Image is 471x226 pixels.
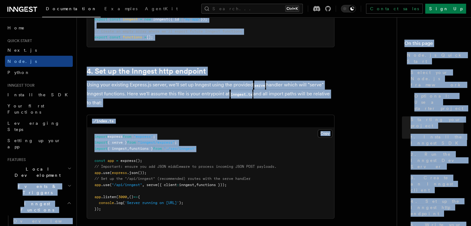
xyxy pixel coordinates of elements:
[120,159,136,163] span: express
[136,159,142,163] span: ();
[408,131,464,149] a: 1. Install the Inngest SDK
[196,183,227,187] span: functions }));
[104,6,137,11] span: Examples
[7,103,44,115] span: Your first Functions
[127,146,129,151] span: ,
[92,119,114,123] code: ./index.ts
[408,149,464,172] a: 2. Run the Inngest Dev Server
[107,146,127,151] span: { inngest
[123,35,142,39] span: functions
[112,183,142,187] span: "/api/inngest"
[414,93,464,111] span: Optional: Use a starter project
[5,157,26,162] span: Features
[107,159,114,163] span: app
[13,219,77,224] span: Overview
[7,70,30,75] span: Python
[129,146,153,151] span: functions }
[7,121,60,132] span: Leveraging Steps
[7,138,61,149] span: Setting up your app
[5,163,73,181] button: Local Development
[112,171,127,175] span: express
[411,198,464,217] span: 4. Set up the Inngest http endpoint
[408,196,464,219] a: 4. Set up the Inngest http endpoint
[5,89,73,100] a: Install the SDK
[144,35,146,39] span: =
[110,17,120,21] span: const
[138,195,140,199] span: {
[101,2,141,17] a: Examples
[146,183,157,187] span: serve
[153,17,168,21] span: Inngest
[138,140,175,145] span: "inngest/express"
[5,183,68,196] span: Events & Triggers
[5,181,73,198] button: Events & Triggers
[404,40,464,50] h4: On this page
[94,183,101,187] span: app
[94,164,277,169] span: // Important: ensure you add JSON middleware to process incoming JSON POST payloads.
[94,140,107,145] span: import
[7,92,72,97] span: Install the SDK
[408,172,464,196] a: 3. Create an Inngest client
[408,67,464,90] a: Select your Node.js framework
[107,134,123,139] span: express
[157,183,177,187] span: ({ client
[116,195,118,199] span: (
[5,56,73,67] a: Node.js
[110,183,112,187] span: (
[127,171,138,175] span: .json
[94,171,101,175] span: app
[5,135,73,152] a: Setting up your app
[94,134,107,139] span: import
[175,140,177,145] span: ;
[123,17,138,21] span: inngest
[179,17,181,21] span: :
[101,171,110,175] span: .use
[123,134,131,139] span: from
[142,183,144,187] span: ,
[5,166,68,178] span: Local Development
[87,67,206,76] a: 4. Set up the Inngest http endpoint
[101,183,110,187] span: .use
[125,201,179,205] span: 'Server running on [URL]'
[127,140,136,145] span: from
[42,2,101,17] a: Documentation
[101,195,116,199] span: .listen
[408,114,464,131] a: Starting your project
[318,129,332,137] button: Copy
[110,35,120,39] span: const
[94,146,107,151] span: import
[177,183,179,187] span: :
[407,52,464,64] span: Node.js Quick Start
[411,116,464,129] span: Starting your project
[133,134,153,139] span: "express"
[164,146,196,151] span: "./src/inngest"
[7,48,37,53] span: Next.js
[118,195,127,199] span: 3000
[144,17,151,21] span: new
[153,146,162,151] span: from
[425,4,466,14] a: Sign Up
[5,118,73,135] a: Leveraging Steps
[194,183,196,187] span: ,
[411,175,464,193] span: 3. Create an Inngest client
[285,6,299,12] kbd: Ctrl+K
[94,159,105,163] span: const
[411,69,464,88] span: Select your Node.js framework
[146,35,153,39] span: [];
[141,2,181,17] a: AgentKit
[127,195,129,199] span: ,
[153,134,155,139] span: ;
[411,134,464,146] span: 1. Install the Inngest SDK
[7,59,37,64] span: Node.js
[5,38,32,43] span: Quick start
[201,17,207,21] span: });
[179,201,183,205] span: );
[99,201,114,205] span: console
[168,17,179,21] span: ({ id
[253,83,266,88] code: serve
[145,6,178,11] span: AgentKit
[411,151,464,170] span: 2. Run the Inngest Dev Server
[201,4,303,14] button: Search...Ctrl+K
[366,4,423,14] a: Contact sales
[94,195,101,199] span: app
